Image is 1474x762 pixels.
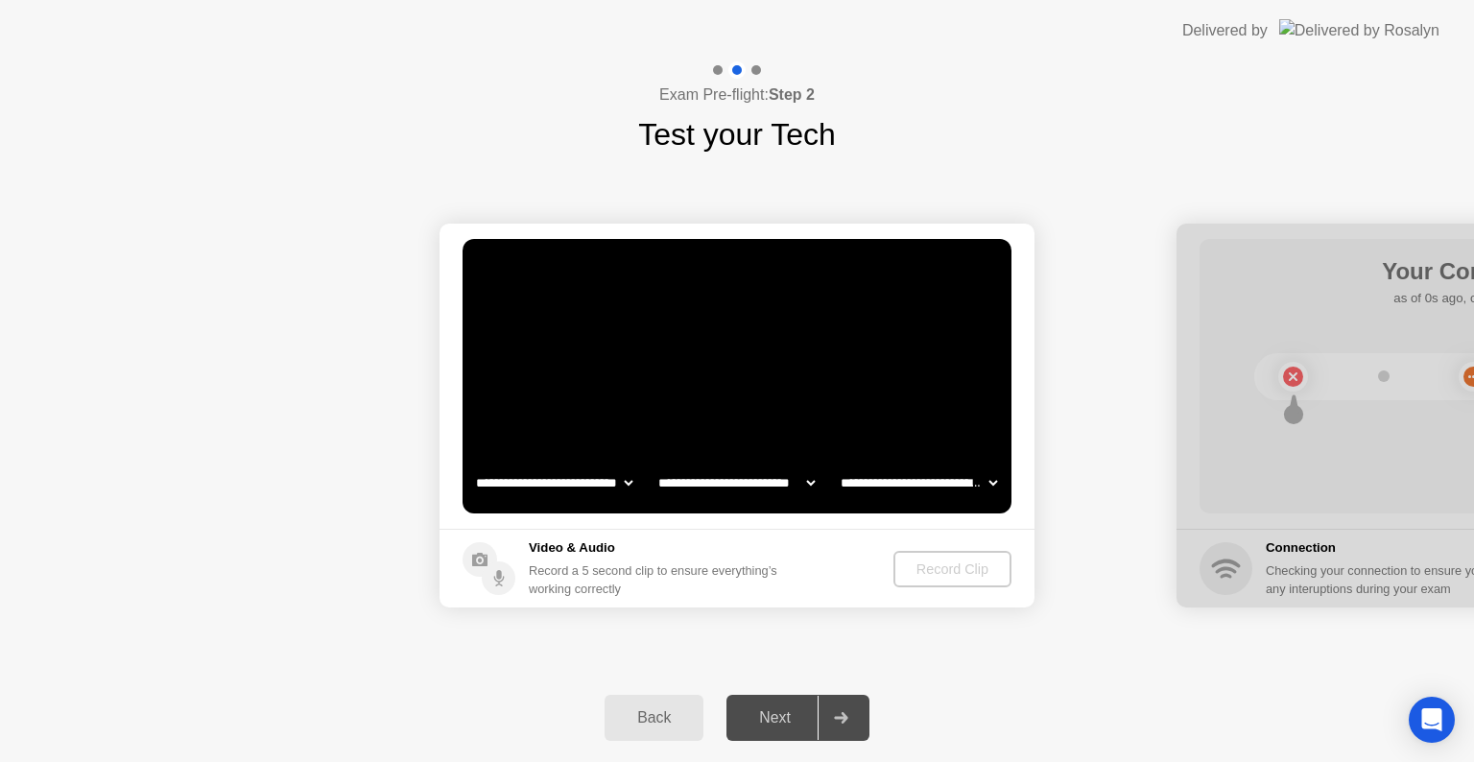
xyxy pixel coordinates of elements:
[638,111,836,157] h1: Test your Tech
[726,695,869,741] button: Next
[659,83,815,107] h4: Exam Pre-flight:
[472,464,636,502] select: Available cameras
[837,464,1001,502] select: Available microphones
[654,464,819,502] select: Available speakers
[1279,19,1439,41] img: Delivered by Rosalyn
[1182,19,1268,42] div: Delivered by
[529,538,785,558] h5: Video & Audio
[605,695,703,741] button: Back
[529,561,785,598] div: Record a 5 second clip to ensure everything’s working correctly
[1409,697,1455,743] div: Open Intercom Messenger
[610,709,698,726] div: Back
[732,709,818,726] div: Next
[893,551,1011,587] button: Record Clip
[769,86,815,103] b: Step 2
[901,561,1004,577] div: Record Clip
